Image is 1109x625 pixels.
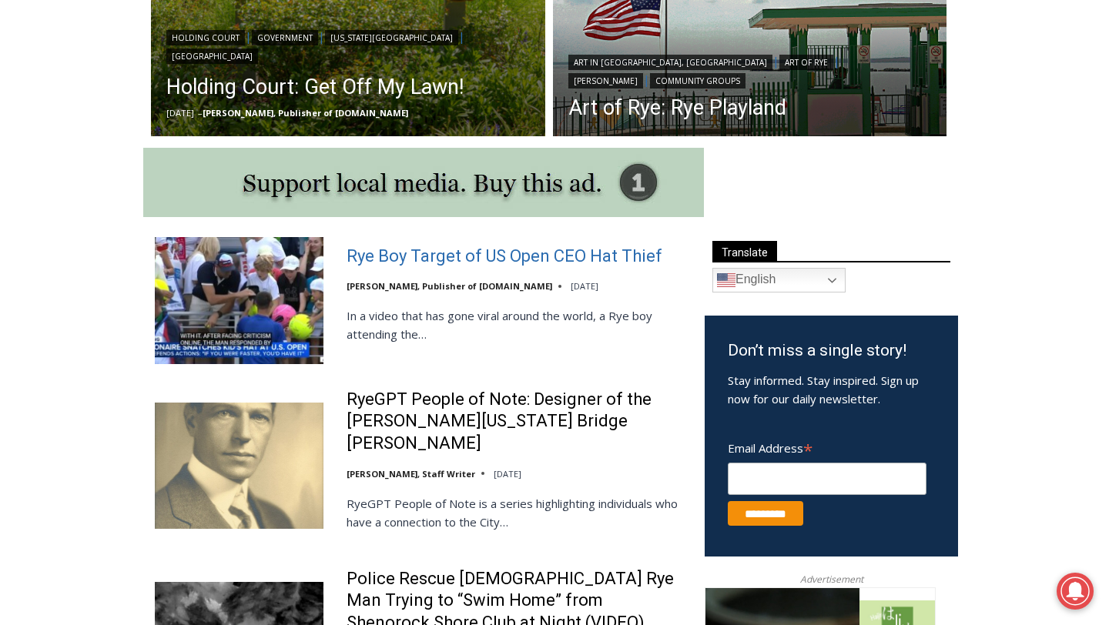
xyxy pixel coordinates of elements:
[203,107,408,119] a: [PERSON_NAME], Publisher of [DOMAIN_NAME]
[568,52,932,89] div: | | |
[166,72,530,102] a: Holding Court: Get Off My Lawn!
[347,280,552,292] a: [PERSON_NAME], Publisher of [DOMAIN_NAME]
[717,271,735,289] img: en
[166,48,258,64] a: [GEOGRAPHIC_DATA]
[494,468,521,480] time: [DATE]
[101,20,380,49] div: Available for Private Home, Business, Club or Other Events
[370,149,746,192] a: Intern @ [DOMAIN_NAME]
[155,237,323,363] img: Rye Boy Target of US Open CEO Hat Thief
[728,339,935,363] h3: Don’t miss a single story!
[347,306,685,343] p: In a video that has gone viral around the world, a Rye boy attending the…
[457,5,556,70] a: Book [PERSON_NAME]'s Good Humor for Your Event
[568,55,772,70] a: Art in [GEOGRAPHIC_DATA], [GEOGRAPHIC_DATA]
[143,148,704,217] img: support local media, buy this ad
[252,30,318,45] a: Government
[347,389,685,455] a: RyeGPT People of Note: Designer of the [PERSON_NAME][US_STATE] Bridge [PERSON_NAME]
[571,280,598,292] time: [DATE]
[1,155,155,192] a: Open Tues. - Sun. [PHONE_NUMBER]
[5,159,151,217] span: Open Tues. - Sun. [PHONE_NUMBER]
[325,30,458,45] a: [US_STATE][GEOGRAPHIC_DATA]
[166,27,530,64] div: | | |
[347,494,685,531] p: RyeGPT People of Note is a series highlighting individuals who have a connection to the City…
[712,268,846,292] a: English
[785,572,879,587] span: Advertisement
[712,241,777,262] span: Translate
[389,1,728,149] div: "We would have speakers with experience in local journalism speak to us about their experiences a...
[403,153,714,188] span: Intern @ [DOMAIN_NAME]
[568,73,643,89] a: [PERSON_NAME]
[347,246,662,268] a: Rye Boy Target of US Open CEO Hat Thief
[155,403,323,529] img: RyeGPT People of Note: Designer of the George Washington Bridge Othmar Ammann
[159,96,226,184] div: "[PERSON_NAME]'s draw is the fine variety of pristine raw fish kept on hand"
[779,55,833,70] a: Art of Rye
[347,468,475,480] a: [PERSON_NAME], Staff Writer
[469,16,536,59] h4: Book [PERSON_NAME]'s Good Humor for Your Event
[728,371,935,408] p: Stay informed. Stay inspired. Sign up now for our daily newsletter.
[166,30,245,45] a: Holding Court
[568,96,932,119] a: Art of Rye: Rye Playland
[198,107,203,119] span: –
[166,107,194,119] time: [DATE]
[650,73,745,89] a: Community Groups
[728,433,926,460] label: Email Address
